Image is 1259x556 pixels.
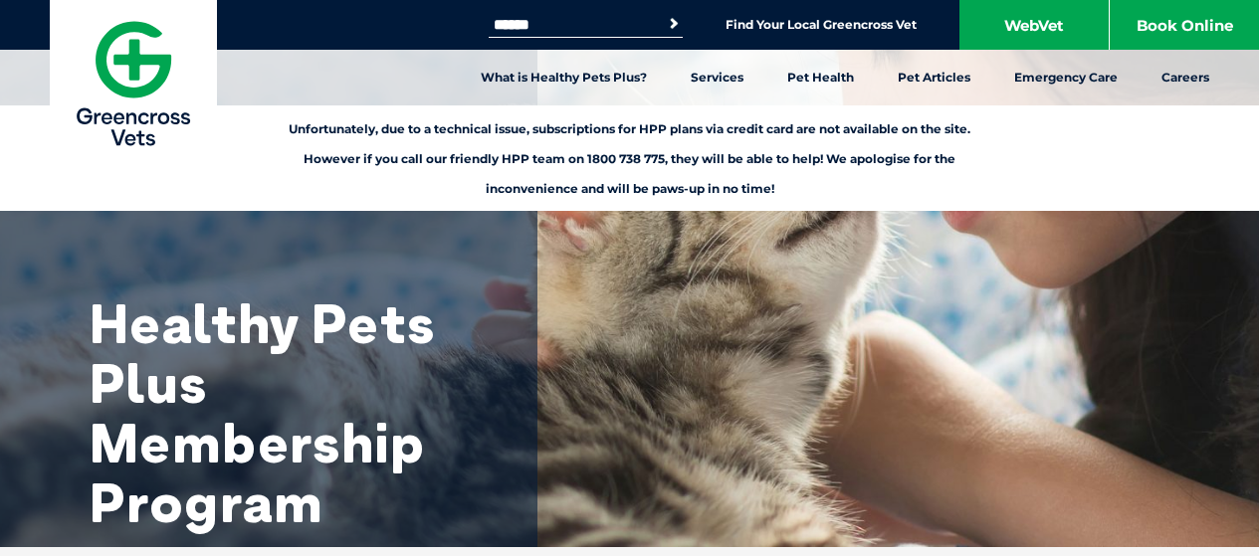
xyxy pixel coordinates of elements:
a: Emergency Care [992,50,1140,105]
a: Find Your Local Greencross Vet [726,17,917,33]
a: Pet Health [765,50,876,105]
h1: Healthy Pets Plus Membership Program [90,293,488,532]
a: Pet Articles [876,50,992,105]
span: Unfortunately, due to a technical issue, subscriptions for HPP plans via credit card are not avai... [289,121,970,196]
a: Careers [1140,50,1231,105]
a: What is Healthy Pets Plus? [459,50,669,105]
a: Services [669,50,765,105]
button: Search [664,14,684,34]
